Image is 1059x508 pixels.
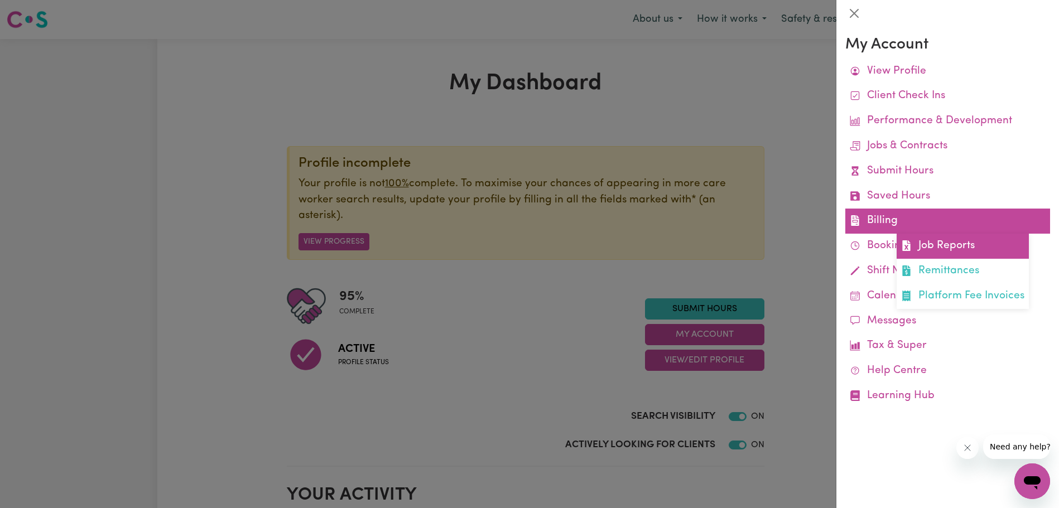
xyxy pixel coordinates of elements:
[845,384,1050,409] a: Learning Hub
[845,309,1050,334] a: Messages
[845,84,1050,109] a: Client Check Ins
[845,134,1050,159] a: Jobs & Contracts
[983,434,1050,459] iframe: Message from company
[845,184,1050,209] a: Saved Hours
[897,259,1029,284] a: Remittances
[845,333,1050,359] a: Tax & Super
[845,209,1050,234] a: BillingJob ReportsRemittancesPlatform Fee Invoices
[845,234,1050,259] a: Bookings
[845,109,1050,134] a: Performance & Development
[845,4,863,22] button: Close
[845,159,1050,184] a: Submit Hours
[845,36,1050,55] h3: My Account
[845,259,1050,284] a: Shift Notes
[845,59,1050,84] a: View Profile
[845,359,1050,384] a: Help Centre
[956,437,979,459] iframe: Close message
[845,284,1050,309] a: Calendar
[1014,463,1050,499] iframe: Button to launch messaging window
[897,284,1029,309] a: Platform Fee Invoices
[897,234,1029,259] a: Job Reports
[7,8,68,17] span: Need any help?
